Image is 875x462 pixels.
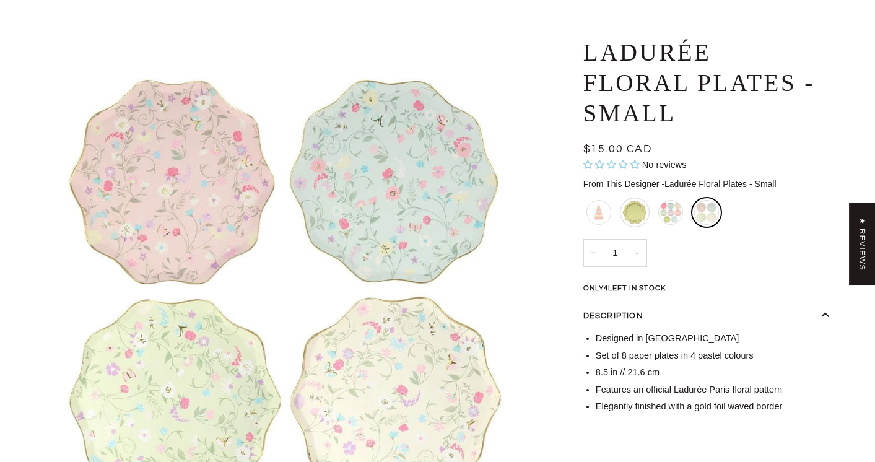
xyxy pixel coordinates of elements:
li: Elegantly finished with a gold foil waved border [596,400,831,414]
li: Ladurée Paris Plates - Large [619,197,650,228]
span: $15.00 CAD [583,144,652,155]
span: 4 [604,285,608,292]
li: Set of 8 paper plates in 4 pastel colours [596,349,831,363]
button: Increase quantity [627,239,646,267]
li: 8.5 in // 21.6 cm [596,366,831,380]
li: Ladurée Paris Plates - Small [655,197,686,228]
input: Quantity [583,239,647,267]
h1: Ladurée Floral Plates - Small [583,38,822,128]
div: Click to open Judge.me floating reviews tab [849,203,875,285]
li: Ladurée Floral Plates - Small [691,197,722,228]
span: Ladurée Floral Plates - Small [661,179,776,189]
li: Designed in [GEOGRAPHIC_DATA] [596,332,831,346]
button: Decrease quantity [583,239,603,267]
span: No reviews [642,160,687,170]
button: Description [583,300,831,333]
li: Ladurée Macaron Napkins [583,197,614,228]
span: Only left in stock [583,285,672,292]
span: - [661,179,664,189]
span: From This Designer [583,179,660,189]
li: Features an official Ladurée Paris floral pattern [596,383,831,397]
